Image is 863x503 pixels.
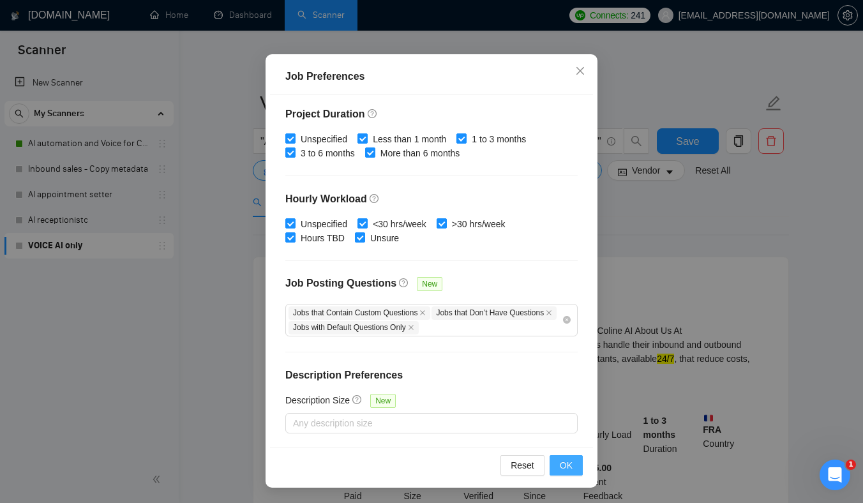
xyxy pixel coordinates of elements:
[375,146,465,160] span: More than 6 months
[365,231,404,245] span: Unsure
[296,146,360,160] span: 3 to 6 months
[352,394,363,405] span: question-circle
[511,458,534,472] span: Reset
[500,455,544,476] button: Reset
[289,306,430,320] span: Jobs that Contain Custom Questions
[285,393,350,407] h5: Description Size
[417,277,442,291] span: New
[399,278,409,288] span: question-circle
[846,460,856,470] span: 1
[285,276,396,291] h4: Job Posting Questions
[368,217,431,231] span: <30 hrs/week
[575,66,585,76] span: close
[820,460,850,490] iframe: Intercom live chat
[296,217,352,231] span: Unspecified
[370,193,380,204] span: question-circle
[289,321,419,334] span: Jobs with Default Questions Only
[368,132,451,146] span: Less than 1 month
[419,310,426,316] span: close
[285,107,578,122] h4: Project Duration
[563,316,571,324] span: close-circle
[408,324,414,331] span: close
[285,69,578,84] div: Job Preferences
[431,306,557,320] span: Jobs that Don’t Have Questions
[368,109,378,119] span: question-circle
[550,455,583,476] button: OK
[296,132,352,146] span: Unspecified
[447,217,511,231] span: >30 hrs/week
[467,132,531,146] span: 1 to 3 months
[546,310,552,316] span: close
[563,54,597,89] button: Close
[285,191,578,207] h4: Hourly Workload
[285,368,578,383] h4: Description Preferences
[296,231,350,245] span: Hours TBD
[370,394,396,408] span: New
[560,458,573,472] span: OK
